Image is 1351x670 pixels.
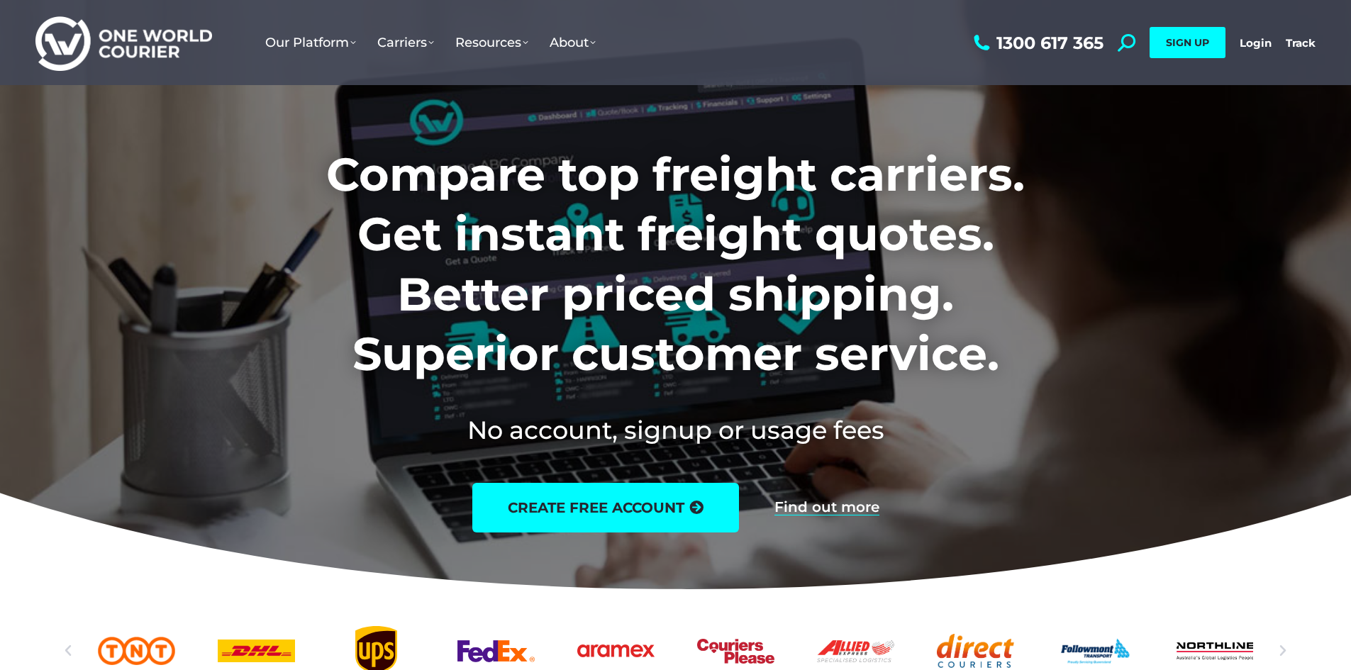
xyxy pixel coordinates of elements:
a: Login [1240,36,1272,50]
span: Our Platform [265,35,356,50]
a: Resources [445,21,539,65]
h2: No account, signup or usage fees [233,413,1118,447]
a: 1300 617 365 [970,34,1103,52]
span: About [550,35,596,50]
img: One World Courier [35,14,212,72]
h1: Compare top freight carriers. Get instant freight quotes. Better priced shipping. Superior custom... [233,145,1118,384]
span: Resources [455,35,528,50]
span: Carriers [377,35,434,50]
a: create free account [472,483,739,532]
a: About [539,21,606,65]
a: SIGN UP [1150,27,1225,58]
a: Carriers [367,21,445,65]
a: Track [1286,36,1316,50]
a: Find out more [774,500,879,515]
a: Our Platform [255,21,367,65]
span: SIGN UP [1166,36,1209,49]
